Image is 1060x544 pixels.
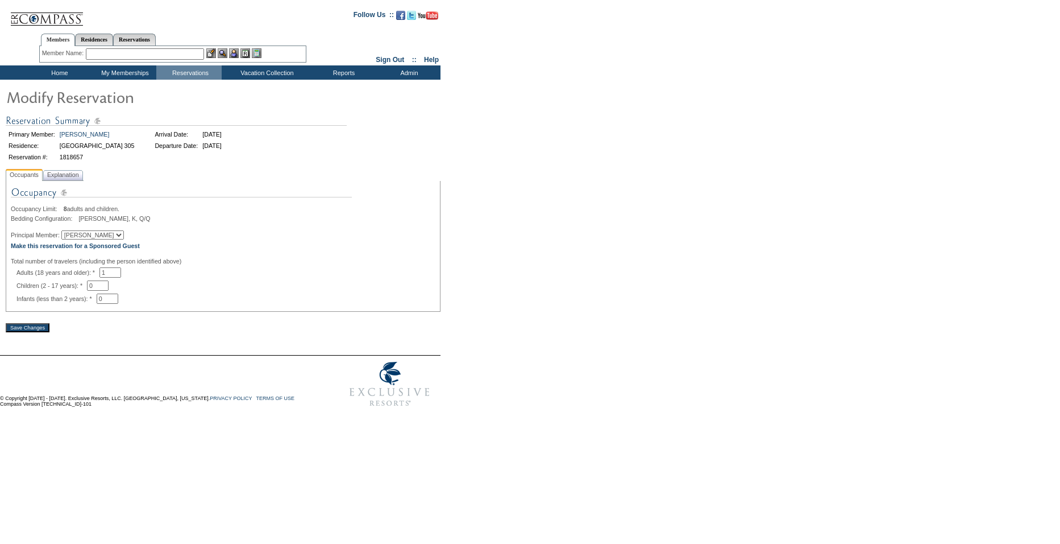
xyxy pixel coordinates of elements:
[376,56,404,64] a: Sign Out
[75,34,113,46] a: Residences
[64,205,67,212] span: 8
[60,131,110,138] a: [PERSON_NAME]
[354,10,394,23] td: Follow Us ::
[11,242,140,249] a: Make this reservation for a Sponsored Guest
[418,14,438,21] a: Subscribe to our YouTube Channel
[252,48,261,58] img: b_calculator.gif
[210,395,252,401] a: PRIVACY POLICY
[229,48,239,58] img: Impersonate
[11,205,62,212] span: Occupancy Limit:
[424,56,439,64] a: Help
[16,295,97,302] span: Infants (less than 2 years): *
[412,56,417,64] span: ::
[11,258,435,265] div: Total number of travelers (including the person identified above)
[58,152,136,162] td: 1818657
[6,114,347,128] img: Reservation Summary
[41,34,76,46] a: Members
[91,65,156,80] td: My Memberships
[7,152,57,162] td: Reservation #:
[396,14,405,21] a: Become our fan on Facebook
[396,11,405,20] img: Become our fan on Facebook
[16,282,87,289] span: Children (2 - 17 years): *
[45,169,81,181] span: Explanation
[113,34,156,46] a: Reservations
[26,65,91,80] td: Home
[256,395,295,401] a: TERMS OF USE
[375,65,440,80] td: Admin
[153,141,199,151] td: Departure Date:
[156,65,222,80] td: Reservations
[16,269,99,276] span: Adults (18 years and older): *
[11,232,60,238] span: Principal Member:
[58,141,136,151] td: [GEOGRAPHIC_DATA] 305
[42,48,86,58] div: Member Name:
[201,141,223,151] td: [DATE]
[11,215,77,222] span: Bedding Configuration:
[11,205,435,212] div: adults and children.
[6,323,49,332] input: Save Changes
[11,186,352,205] img: Occupancy
[7,129,57,139] td: Primary Member:
[206,48,216,58] img: b_edit.gif
[7,141,57,151] td: Residence:
[407,14,416,21] a: Follow us on Twitter
[418,11,438,20] img: Subscribe to our YouTube Channel
[6,85,233,108] img: Modify Reservation
[240,48,250,58] img: Reservations
[7,169,41,181] span: Occupants
[339,356,440,413] img: Exclusive Resorts
[310,65,375,80] td: Reports
[218,48,227,58] img: View
[153,129,199,139] td: Arrival Date:
[10,3,84,26] img: Compass Home
[407,11,416,20] img: Follow us on Twitter
[78,215,150,222] span: [PERSON_NAME], K, Q/Q
[222,65,310,80] td: Vacation Collection
[201,129,223,139] td: [DATE]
